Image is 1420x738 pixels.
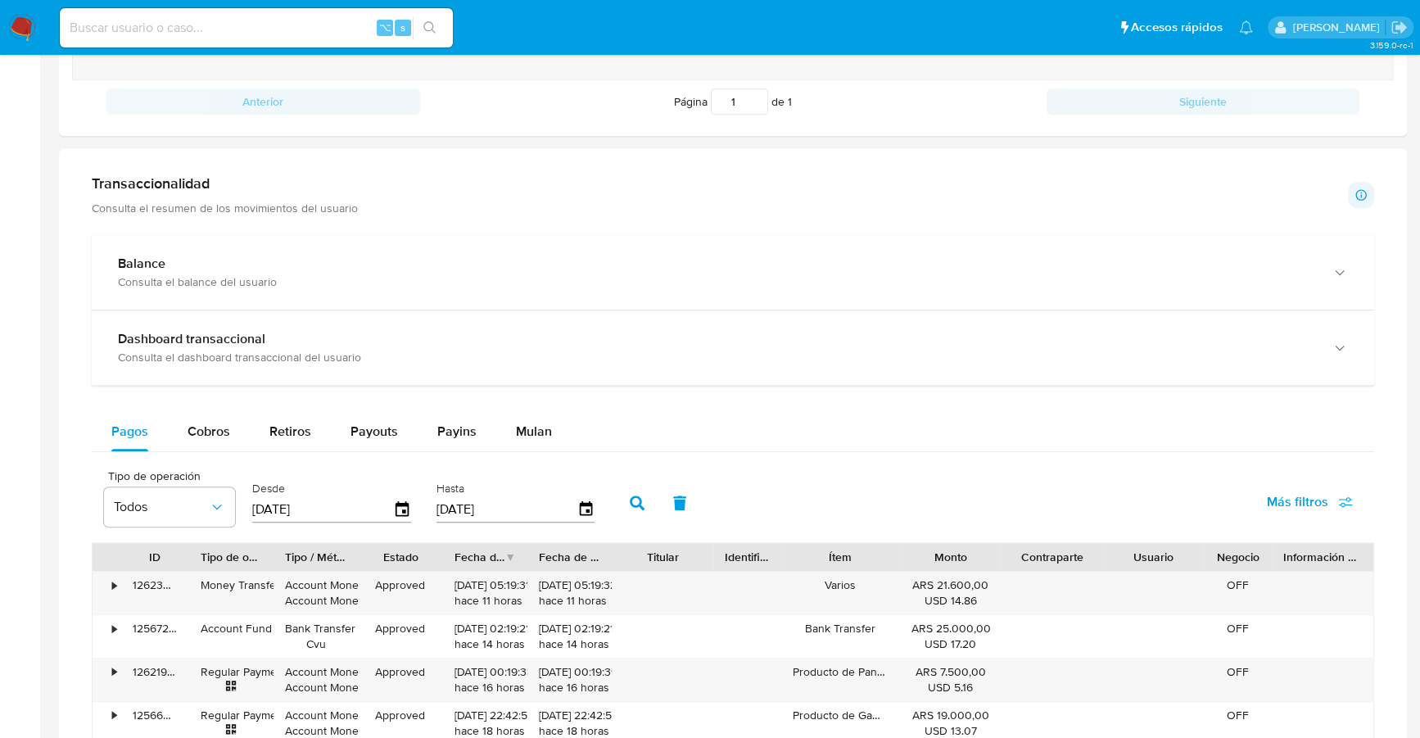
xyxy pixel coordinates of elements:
span: 3.159.0-rc-1 [1369,38,1412,52]
span: 1 [788,93,792,110]
button: Siguiente [1047,88,1360,115]
span: Accesos rápidos [1131,19,1223,36]
span: Página de [674,88,792,115]
a: Salir [1391,19,1408,36]
button: search-icon [413,16,446,39]
span: ⌥ [378,20,391,35]
span: s [400,20,405,35]
p: stefania.bordes@mercadolibre.com [1292,20,1385,35]
input: Buscar usuario o caso... [60,17,453,38]
a: Notificaciones [1239,20,1253,34]
button: Anterior [106,88,420,115]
